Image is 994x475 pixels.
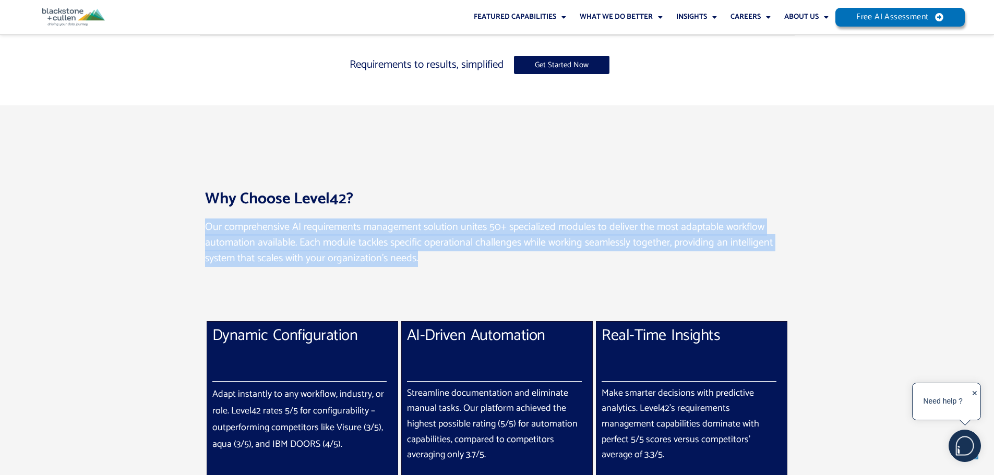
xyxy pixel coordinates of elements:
[205,220,789,266] p: Our comprehensive AI requirements management solution unites 50+ specialized modules to deliver t...
[407,386,587,464] p: Streamline documentation and eliminate manual tasks. Our platform achieved the highest possible r...
[835,8,965,27] a: Free AI Assessment
[972,386,978,418] div: ✕
[535,61,589,69] span: Get Started Now
[602,327,782,344] p: Real-Time Insights
[914,385,972,418] div: Need help ?
[407,327,587,344] p: AI-Driven Automation
[205,58,504,71] h4: Requirements to results, simplified
[205,189,789,209] h3: Why Choose Level42?
[856,13,928,21] span: Free AI Assessment
[949,430,980,461] img: users%2F5SSOSaKfQqXq3cFEnIZRYMEs4ra2%2Fmedia%2Fimages%2F-Bulle%20blanche%20sans%20fond%20%2B%20ma...
[602,386,782,464] p: Make smarter decisions with predictive analytics. Level42’s requirements management capabilities ...
[212,327,392,344] p: Dynamic Configuration
[514,56,609,74] a: Get Started Now
[212,386,392,453] p: Adapt instantly to any workflow, industry, or role. Level42 rates 5/5 for configurability – outpe...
